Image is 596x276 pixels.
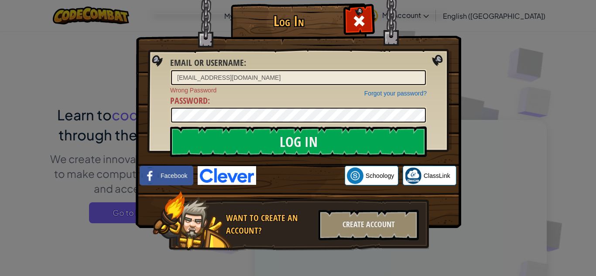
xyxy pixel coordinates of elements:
span: Email or Username [170,57,244,68]
input: Log In [170,126,427,157]
a: Forgot your password? [364,90,427,97]
div: Want to create an account? [226,212,313,237]
label: : [170,57,246,69]
img: facebook_small.png [142,167,158,184]
span: Password [170,95,208,106]
iframe: Sign in with Google Button [256,166,345,185]
img: classlink-logo-small.png [405,167,421,184]
h1: Log In [233,14,344,29]
img: schoology.png [347,167,363,184]
img: clever-logo-blue.png [198,166,256,185]
label: : [170,95,210,107]
span: Wrong Password [170,86,427,95]
span: ClassLink [424,171,450,180]
span: Facebook [161,171,187,180]
div: Create Account [319,210,419,240]
span: Schoology [366,171,394,180]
